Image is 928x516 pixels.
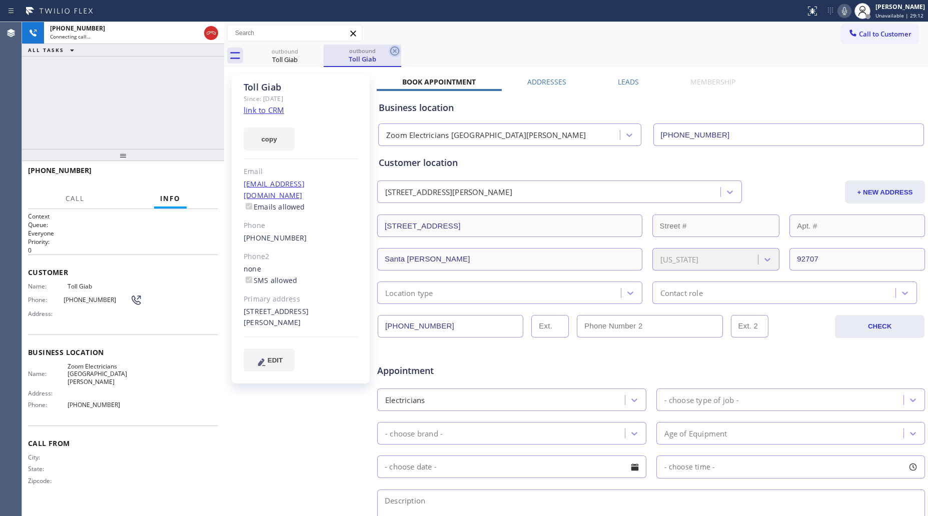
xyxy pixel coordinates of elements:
[325,54,400,63] div: Toll Giab
[28,370,68,377] span: Name:
[244,179,305,200] a: [EMAIL_ADDRESS][DOMAIN_NAME]
[527,77,566,86] label: Addresses
[244,93,358,104] div: Since: [DATE]
[531,315,569,337] input: Ext.
[268,356,283,364] span: EDIT
[618,77,639,86] label: Leads
[377,364,558,377] span: Appointment
[246,276,252,283] input: SMS allowed
[60,189,91,208] button: Call
[875,2,925,11] div: [PERSON_NAME]
[690,77,735,86] label: Membership
[28,389,68,397] span: Address:
[377,248,642,270] input: City
[246,203,252,209] input: Emails allowed
[789,214,925,237] input: Apt. #
[28,453,68,461] span: City:
[28,465,68,472] span: State:
[28,267,218,277] span: Customer
[652,214,780,237] input: Street #
[28,438,218,448] span: Call From
[50,24,105,32] span: [PHONE_NUMBER]
[841,24,918,43] button: Call to Customer
[244,166,358,177] div: Email
[377,455,646,478] input: - choose date -
[244,127,295,150] button: copy
[28,310,68,317] span: Address:
[378,315,523,337] input: Phone Number
[244,220,358,231] div: Phone
[28,46,64,53] span: ALL TASKS
[385,287,433,298] div: Location type
[379,156,923,169] div: Customer location
[653,123,924,146] input: Phone Number
[28,237,218,246] h2: Priority:
[244,105,284,115] a: link to CRM
[385,427,443,439] div: - choose brand -
[875,12,923,19] span: Unavailable | 29:12
[244,202,305,211] label: Emails allowed
[68,282,142,290] span: Toll Giab
[50,33,91,40] span: Connecting call…
[859,29,911,38] span: Call to Customer
[68,362,142,385] span: Zoom Electricians [GEOGRAPHIC_DATA][PERSON_NAME]
[845,180,925,203] button: + NEW ADDRESS
[28,477,68,484] span: Zipcode:
[244,81,358,93] div: Toll Giab
[577,315,722,337] input: Phone Number 2
[731,315,768,337] input: Ext. 2
[837,4,851,18] button: Mute
[28,347,218,357] span: Business location
[28,165,92,175] span: [PHONE_NUMBER]
[244,275,297,285] label: SMS allowed
[664,462,715,471] span: - choose time -
[244,233,307,242] a: [PHONE_NUMBER]
[228,25,362,41] input: Search
[28,282,68,290] span: Name:
[325,44,400,66] div: Toll Giab
[325,47,400,54] div: outbound
[28,220,218,229] h2: Queue:
[160,194,181,203] span: Info
[28,229,218,237] p: Everyone
[66,194,85,203] span: Call
[660,287,703,298] div: Contact role
[789,248,925,270] input: ZIP
[247,55,323,64] div: Toll Giab
[28,401,68,408] span: Phone:
[379,101,923,114] div: Business location
[204,26,218,40] button: Hang up
[664,394,739,405] div: - choose type of job -
[28,212,218,220] h1: Context
[244,293,358,305] div: Primary address
[377,214,642,237] input: Address
[68,401,142,408] span: [PHONE_NUMBER]
[247,44,323,67] div: Toll Giab
[244,263,358,286] div: none
[244,251,358,262] div: Phone2
[28,246,218,254] p: 0
[22,44,84,56] button: ALL TASKS
[385,394,425,405] div: Electricians
[664,427,727,439] div: Age of Equipment
[244,306,358,329] div: [STREET_ADDRESS][PERSON_NAME]
[402,77,476,86] label: Book Appointment
[385,186,512,198] div: [STREET_ADDRESS][PERSON_NAME]
[64,296,130,303] span: [PHONE_NUMBER]
[28,296,64,303] span: Phone:
[244,348,295,371] button: EDIT
[835,315,924,338] button: CHECK
[154,189,187,208] button: Info
[386,129,586,141] div: Zoom Electricians [GEOGRAPHIC_DATA][PERSON_NAME]
[247,47,323,55] div: outbound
